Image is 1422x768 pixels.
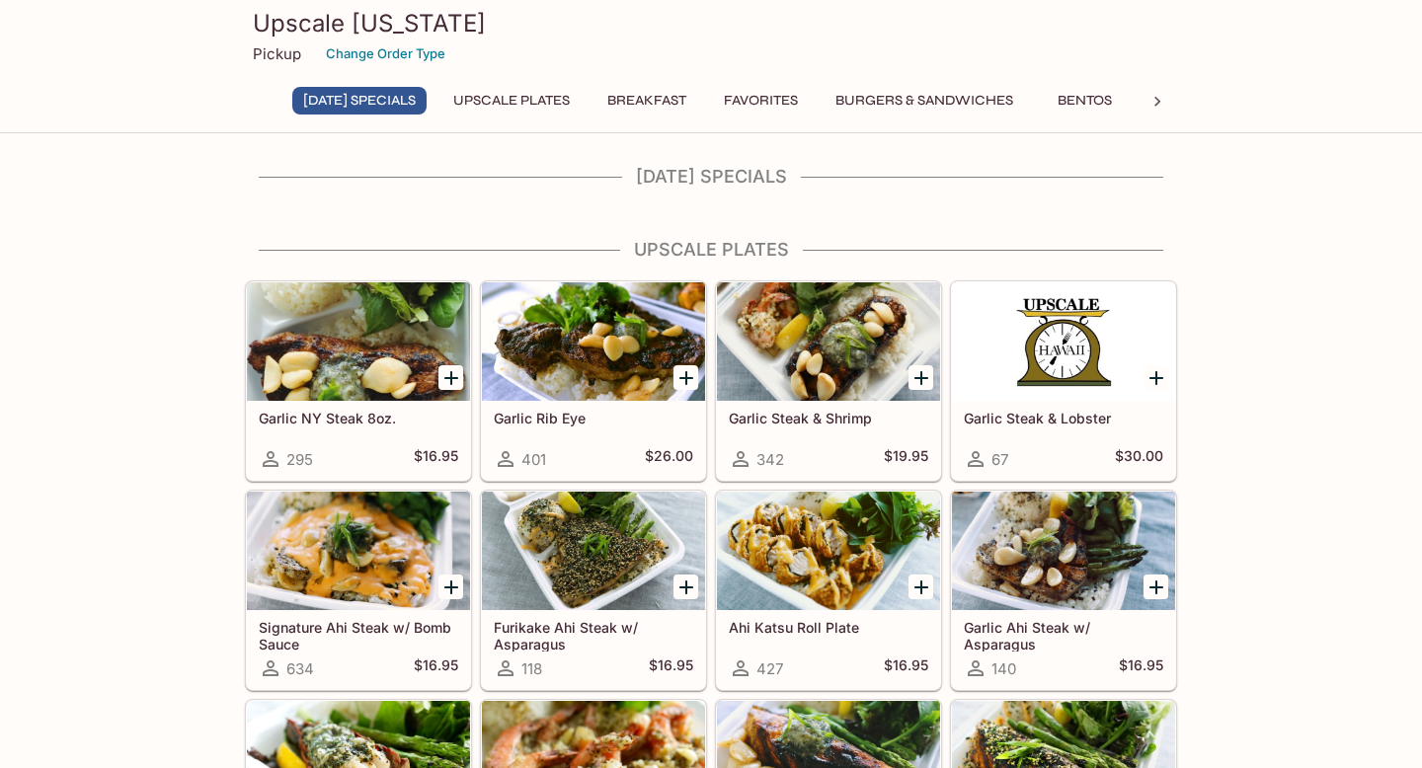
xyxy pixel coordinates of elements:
[964,410,1163,426] h5: Garlic Steak & Lobster
[713,87,809,115] button: Favorites
[1144,575,1168,599] button: Add Garlic Ahi Steak w/ Asparagus
[481,281,706,481] a: Garlic Rib Eye401$26.00
[481,491,706,690] a: Furikake Ahi Steak w/ Asparagus118$16.95
[1040,87,1129,115] button: Bentos
[494,410,693,426] h5: Garlic Rib Eye
[884,447,928,471] h5: $19.95
[952,282,1175,401] div: Garlic Steak & Lobster
[908,575,933,599] button: Add Ahi Katsu Roll Plate
[952,492,1175,610] div: Garlic Ahi Steak w/ Asparagus
[414,656,458,680] h5: $16.95
[286,450,313,469] span: 295
[521,450,546,469] span: 401
[246,281,471,481] a: Garlic NY Steak 8oz.295$16.95
[292,87,427,115] button: [DATE] Specials
[908,365,933,390] button: Add Garlic Steak & Shrimp
[259,619,458,652] h5: Signature Ahi Steak w/ Bomb Sauce
[482,492,705,610] div: Furikake Ahi Steak w/ Asparagus
[245,239,1177,261] h4: UPSCALE Plates
[716,491,941,690] a: Ahi Katsu Roll Plate427$16.95
[951,491,1176,690] a: Garlic Ahi Steak w/ Asparagus140$16.95
[259,410,458,426] h5: Garlic NY Steak 8oz.
[673,575,698,599] button: Add Furikake Ahi Steak w/ Asparagus
[442,87,581,115] button: UPSCALE Plates
[253,44,301,63] p: Pickup
[756,450,784,469] span: 342
[756,659,783,678] span: 427
[884,656,928,680] h5: $16.95
[247,492,470,610] div: Signature Ahi Steak w/ Bomb Sauce
[438,575,463,599] button: Add Signature Ahi Steak w/ Bomb Sauce
[494,619,693,652] h5: Furikake Ahi Steak w/ Asparagus
[317,38,454,69] button: Change Order Type
[596,87,697,115] button: Breakfast
[246,491,471,690] a: Signature Ahi Steak w/ Bomb Sauce634$16.95
[253,8,1169,38] h3: Upscale [US_STATE]
[247,282,470,401] div: Garlic NY Steak 8oz.
[1119,656,1163,680] h5: $16.95
[438,365,463,390] button: Add Garlic NY Steak 8oz.
[649,656,693,680] h5: $16.95
[991,659,1016,678] span: 140
[521,659,542,678] span: 118
[1115,447,1163,471] h5: $30.00
[1144,365,1168,390] button: Add Garlic Steak & Lobster
[729,410,928,426] h5: Garlic Steak & Shrimp
[729,619,928,636] h5: Ahi Katsu Roll Plate
[673,365,698,390] button: Add Garlic Rib Eye
[717,282,940,401] div: Garlic Steak & Shrimp
[717,492,940,610] div: Ahi Katsu Roll Plate
[825,87,1024,115] button: Burgers & Sandwiches
[245,166,1177,188] h4: [DATE] Specials
[951,281,1176,481] a: Garlic Steak & Lobster67$30.00
[286,659,314,678] span: 634
[964,619,1163,652] h5: Garlic Ahi Steak w/ Asparagus
[991,450,1008,469] span: 67
[482,282,705,401] div: Garlic Rib Eye
[645,447,693,471] h5: $26.00
[414,447,458,471] h5: $16.95
[716,281,941,481] a: Garlic Steak & Shrimp342$19.95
